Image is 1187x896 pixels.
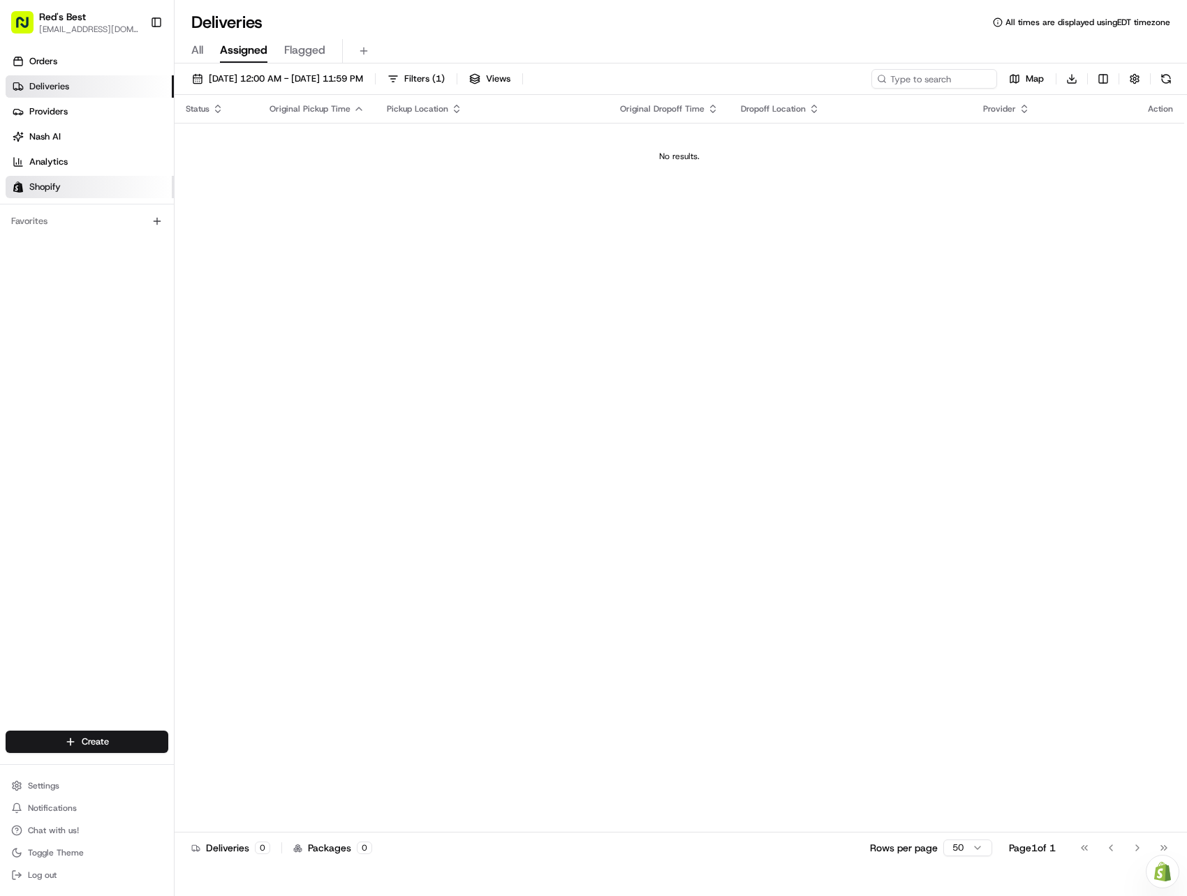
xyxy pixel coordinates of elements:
[357,842,372,854] div: 0
[1148,103,1173,114] div: Action
[39,24,139,35] button: [EMAIL_ADDRESS][DOMAIN_NAME]
[6,100,174,123] a: Providers
[28,802,77,814] span: Notifications
[29,156,68,168] span: Analytics
[14,181,89,193] div: Past conversations
[63,147,192,158] div: We're available if you need us!
[14,276,25,287] div: 📗
[6,798,168,818] button: Notifications
[191,841,270,855] div: Deliveries
[1156,69,1176,89] button: Refresh
[196,216,224,227] span: [DATE]
[63,133,229,147] div: Start new chat
[381,69,451,89] button: Filters(1)
[28,869,57,881] span: Log out
[82,736,109,748] span: Create
[39,10,86,24] button: Red's Best
[871,69,997,89] input: Type to search
[1009,841,1056,855] div: Page 1 of 1
[29,133,54,158] img: 1727276513143-84d647e1-66c0-4f92-a045-3c9f9f5dfd92
[29,105,68,118] span: Providers
[29,130,61,143] span: Nash AI
[180,151,1179,162] div: No results.
[6,731,168,753] button: Create
[191,42,203,59] span: All
[6,776,168,796] button: Settings
[6,821,168,840] button: Chat with us!
[118,276,129,287] div: 💻
[284,42,325,59] span: Flagged
[216,179,254,195] button: See all
[293,841,372,855] div: Packages
[6,126,174,148] a: Nash AI
[29,55,57,68] span: Orders
[6,210,168,232] div: Favorites
[8,269,112,294] a: 📗Knowledge Base
[43,216,185,227] span: [PERSON_NAME] [PERSON_NAME]
[870,841,938,855] p: Rows per page
[29,181,61,193] span: Shopify
[387,103,448,114] span: Pickup Location
[983,103,1016,114] span: Provider
[132,274,224,288] span: API Documentation
[220,42,267,59] span: Assigned
[98,308,169,319] a: Powered byPylon
[14,133,39,158] img: 1736555255976-a54dd68f-1ca7-489b-9aae-adbdc363a1c4
[6,151,174,173] a: Analytics
[1026,73,1044,85] span: Map
[6,75,174,98] a: Deliveries
[191,11,263,33] h1: Deliveries
[28,847,84,858] span: Toggle Theme
[28,825,79,836] span: Chat with us!
[237,137,254,154] button: Start new chat
[186,103,209,114] span: Status
[1003,69,1050,89] button: Map
[620,103,705,114] span: Original Dropoff Time
[1005,17,1170,28] span: All times are displayed using EDT timezone
[6,843,168,863] button: Toggle Theme
[28,217,39,228] img: 1736555255976-a54dd68f-1ca7-489b-9aae-adbdc363a1c4
[6,50,174,73] a: Orders
[36,90,230,105] input: Clear
[28,274,107,288] span: Knowledge Base
[188,216,193,227] span: •
[6,865,168,885] button: Log out
[28,780,59,791] span: Settings
[255,842,270,854] div: 0
[6,6,145,39] button: Red's Best[EMAIL_ADDRESS][DOMAIN_NAME]
[186,69,369,89] button: [DATE] 12:00 AM - [DATE] 11:59 PM
[14,56,254,78] p: Welcome 👋
[432,73,445,85] span: ( 1 )
[139,308,169,319] span: Pylon
[13,181,24,193] img: Shopify logo
[6,176,174,198] a: Shopify
[14,203,36,225] img: Joana Marie Avellanoza
[404,73,445,85] span: Filters
[741,103,806,114] span: Dropoff Location
[486,73,510,85] span: Views
[14,14,42,42] img: Nash
[29,80,69,93] span: Deliveries
[270,103,351,114] span: Original Pickup Time
[112,269,230,294] a: 💻API Documentation
[463,69,517,89] button: Views
[209,73,363,85] span: [DATE] 12:00 AM - [DATE] 11:59 PM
